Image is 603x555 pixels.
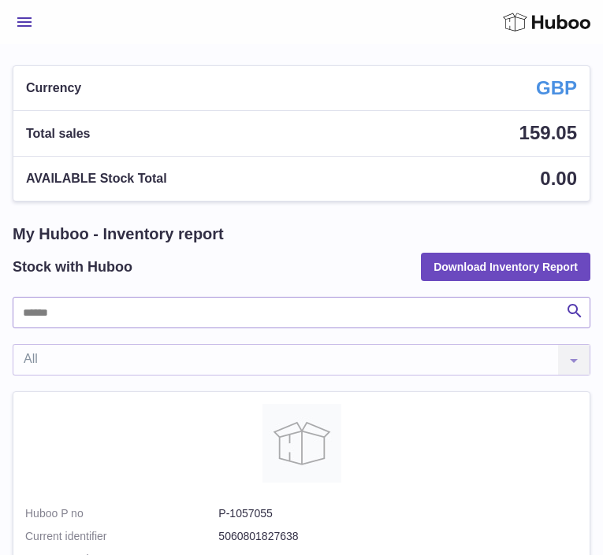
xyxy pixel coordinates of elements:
[421,253,590,281] button: Download Inventory Report
[26,125,91,142] span: Total sales
[13,224,590,245] h1: My Huboo - Inventory report
[262,404,341,483] img: product image
[13,157,590,201] a: AVAILABLE Stock Total 0.00
[25,506,218,521] dt: Huboo P no
[519,122,577,143] span: 159.05
[218,506,578,521] dd: P-1057055
[540,168,577,189] span: 0.00
[25,529,218,544] dt: Current identifier
[26,170,167,187] span: AVAILABLE Stock Total
[13,257,132,276] h2: Stock with Huboo
[218,529,578,544] dd: 5060801827638
[13,111,590,155] a: Total sales 159.05
[536,76,577,101] strong: GBP
[26,80,81,97] span: Currency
